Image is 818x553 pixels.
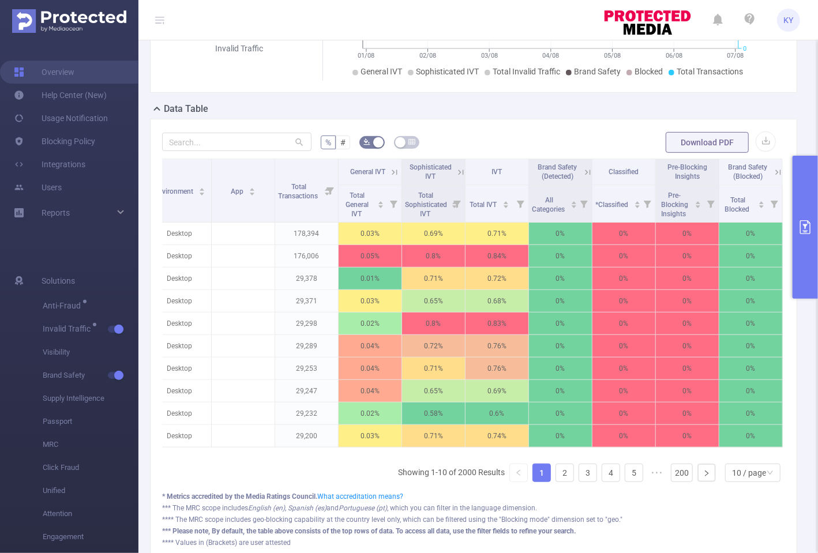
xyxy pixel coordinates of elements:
[529,223,592,244] p: 0%
[43,410,138,433] span: Passport
[42,208,70,217] span: Reports
[378,204,384,207] i: icon: caret-down
[656,425,719,447] p: 0%
[727,52,744,59] tspan: 07/08
[592,335,655,357] p: 0%
[466,335,528,357] p: 0.76%
[529,402,592,424] p: 0%
[492,168,502,176] span: IVT
[278,183,320,200] span: Total Transactions
[398,464,505,482] li: Showing 1-10 of 2000 Results
[533,464,550,481] a: 1
[148,290,211,312] p: Desktop
[42,269,75,292] span: Solutions
[162,514,785,525] div: **** The MRC scope includes geo-blocking capability at the country level only, which can be filte...
[481,52,498,59] tspan: 03/08
[148,268,211,289] p: Desktop
[466,402,528,424] p: 0.6%
[592,380,655,402] p: 0%
[322,159,338,222] i: Filter menu
[656,335,719,357] p: 0%
[162,133,312,151] input: Search...
[648,464,666,482] li: Next 5 Pages
[361,67,402,76] span: General IVT
[275,268,338,289] p: 29,378
[719,313,782,334] p: 0%
[275,358,338,379] p: 29,253
[767,469,774,477] i: icon: down
[325,138,331,147] span: %
[625,464,643,482] li: 5
[466,358,528,379] p: 0.76%
[671,464,693,482] li: 200
[466,245,528,267] p: 0.84%
[758,200,765,206] div: Sort
[529,245,592,267] p: 0%
[249,186,256,193] div: Sort
[43,302,85,310] span: Anti-Fraud
[571,204,577,207] i: icon: caret-down
[529,268,592,289] p: 0%
[725,196,752,213] span: Total Blocked
[509,464,528,482] li: Previous Page
[695,204,701,207] i: icon: caret-down
[14,130,95,153] a: Blocking Policy
[339,504,387,512] i: Portuguese (pt)
[275,290,338,312] p: 29,371
[408,138,415,145] i: icon: table
[729,163,768,180] span: Brand Safety (Blocked)
[148,380,211,402] p: Desktop
[466,380,528,402] p: 0.69%
[402,380,465,402] p: 0.65%
[719,268,782,289] p: 0%
[656,268,719,289] p: 0%
[529,335,592,357] p: 0%
[162,492,317,501] b: * Metrics accredited by the Media Ratings Council.
[449,185,465,222] i: Filter menu
[592,402,655,424] p: 0%
[154,187,195,195] span: Environment
[602,464,620,481] a: 4
[249,191,256,194] i: icon: caret-down
[677,67,743,76] span: Total Transactions
[719,335,782,357] p: 0%
[43,456,138,479] span: Click Fraud
[378,200,384,203] i: icon: caret-up
[43,433,138,456] span: MRC
[634,204,640,207] i: icon: caret-down
[656,313,719,334] p: 0%
[635,67,663,76] span: Blocked
[656,223,719,244] p: 0%
[719,358,782,379] p: 0%
[532,464,551,482] li: 1
[595,201,630,209] span: *Classified
[148,425,211,447] p: Desktop
[350,168,385,176] span: General IVT
[759,204,765,207] i: icon: caret-down
[275,335,338,357] p: 29,289
[656,245,719,267] p: 0%
[703,185,719,222] i: Filter menu
[538,163,577,180] span: Brand Safety (Detected)
[419,52,436,59] tspan: 02/08
[43,502,138,525] span: Attention
[339,380,402,402] p: 0.04%
[14,84,107,107] a: Help Center (New)
[512,185,528,222] i: Filter menu
[732,464,766,481] div: 10 / page
[275,425,338,447] p: 29,200
[402,223,465,244] p: 0.69%
[719,380,782,402] p: 0%
[164,102,208,116] h2: Data Table
[625,464,643,481] a: 5
[502,200,509,206] div: Sort
[466,223,528,244] p: 0.71%
[556,464,573,481] a: 2
[198,186,205,193] div: Sort
[43,325,95,333] span: Invalid Traffic
[697,464,716,482] li: Next Page
[203,43,276,55] div: Invalid Traffic
[719,223,782,244] p: 0%
[275,380,338,402] p: 29,247
[648,464,666,482] span: •••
